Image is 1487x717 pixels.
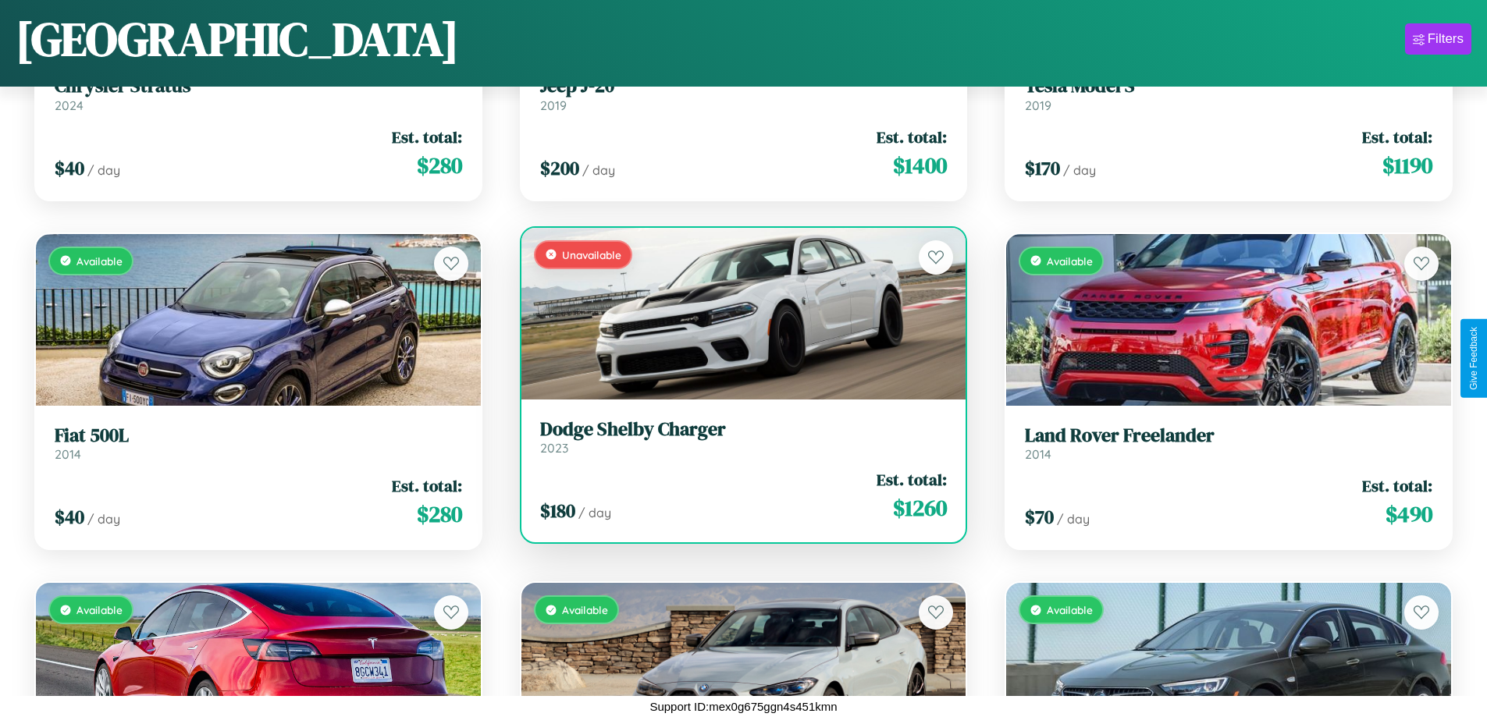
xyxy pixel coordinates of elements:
[1025,446,1051,462] span: 2014
[55,75,462,98] h3: Chrysler Stratus
[1382,150,1432,181] span: $ 1190
[877,126,947,148] span: Est. total:
[1362,126,1432,148] span: Est. total:
[16,7,459,71] h1: [GEOGRAPHIC_DATA]
[540,98,567,113] span: 2019
[1025,504,1054,530] span: $ 70
[1386,499,1432,530] span: $ 490
[1025,155,1060,181] span: $ 170
[1405,23,1471,55] button: Filters
[55,155,84,181] span: $ 40
[1025,424,1432,463] a: Land Rover Freelander2014
[540,75,948,98] h3: Jeep J-20
[1362,474,1432,497] span: Est. total:
[55,504,84,530] span: $ 40
[55,424,462,463] a: Fiat 500L2014
[540,418,948,456] a: Dodge Shelby Charger2023
[582,162,615,178] span: / day
[578,505,611,520] span: / day
[55,446,81,462] span: 2014
[55,98,84,113] span: 2024
[540,155,579,181] span: $ 200
[392,474,462,497] span: Est. total:
[649,696,837,717] p: Support ID: mex0g675ggn4s451kmn
[76,603,123,616] span: Available
[417,150,462,181] span: $ 280
[87,511,120,527] span: / day
[87,162,120,178] span: / day
[562,248,621,261] span: Unavailable
[893,150,947,181] span: $ 1400
[1047,254,1093,268] span: Available
[1025,424,1432,447] h3: Land Rover Freelander
[562,603,608,616] span: Available
[540,75,948,113] a: Jeep J-202019
[55,75,462,113] a: Chrysler Stratus2024
[1047,603,1093,616] span: Available
[540,418,948,441] h3: Dodge Shelby Charger
[1025,98,1051,113] span: 2019
[1468,327,1479,390] div: Give Feedback
[893,492,947,524] span: $ 1260
[540,498,575,524] span: $ 180
[76,254,123,268] span: Available
[1428,31,1464,47] div: Filters
[540,440,568,456] span: 2023
[1063,162,1096,178] span: / day
[392,126,462,148] span: Est. total:
[1057,511,1090,527] span: / day
[1025,75,1432,113] a: Tesla Model S2019
[1025,75,1432,98] h3: Tesla Model S
[877,468,947,491] span: Est. total:
[55,424,462,447] h3: Fiat 500L
[417,499,462,530] span: $ 280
